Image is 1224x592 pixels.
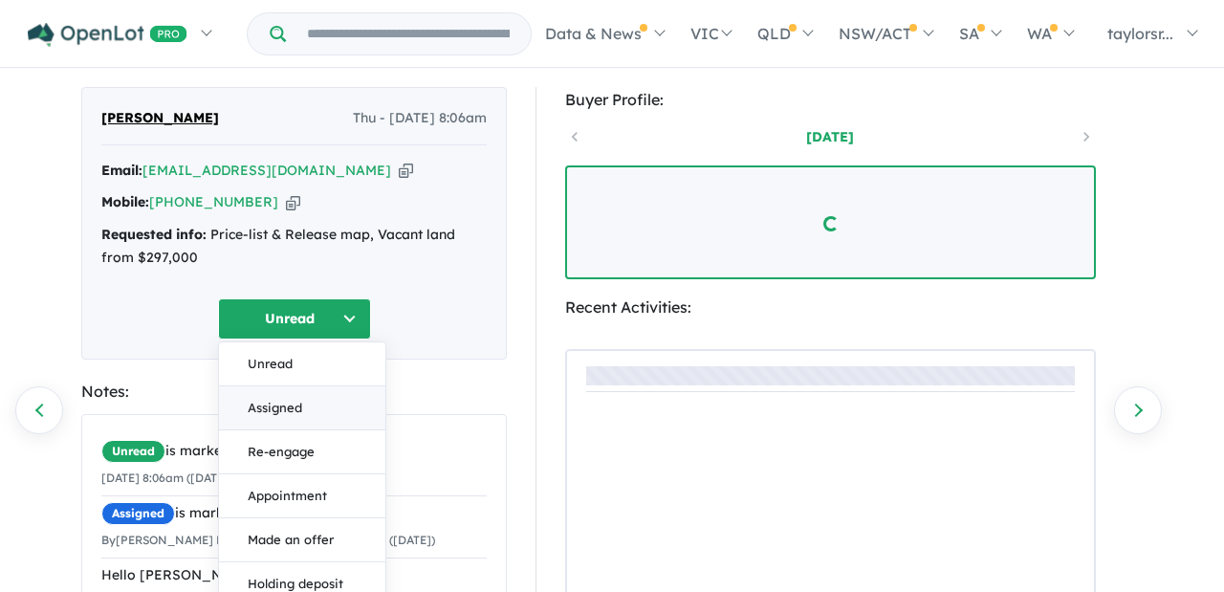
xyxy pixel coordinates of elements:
[219,474,385,518] button: Appointment
[219,518,385,562] button: Made an offer
[101,533,435,547] small: By [PERSON_NAME] Rise Deanside - [DATE] 12:53pm ([DATE])
[28,23,187,47] img: Openlot PRO Logo White
[565,87,1096,113] div: Buyer Profile:
[101,440,165,463] span: Unread
[399,161,413,181] button: Copy
[101,193,149,210] strong: Mobile:
[219,342,385,386] button: Unread
[101,107,219,130] span: [PERSON_NAME]
[565,295,1096,320] div: Recent Activities:
[286,192,300,212] button: Copy
[218,298,371,340] button: Unread
[101,502,175,525] span: Assigned
[353,107,487,130] span: Thu - [DATE] 8:06am
[101,162,142,179] strong: Email:
[101,440,487,463] div: is marked.
[219,430,385,474] button: Re-engage
[101,502,487,525] div: is marked.
[219,386,385,430] button: Assigned
[290,13,527,55] input: Try estate name, suburb, builder or developer
[101,471,232,485] small: [DATE] 8:06am ([DATE])
[749,127,911,146] a: [DATE]
[101,226,207,243] strong: Requested info:
[1107,24,1173,43] span: taylorsr...
[149,193,278,210] a: [PHONE_NUMBER]
[142,162,391,179] a: [EMAIL_ADDRESS][DOMAIN_NAME]
[101,224,487,270] div: Price-list & Release map, Vacant land from $297,000
[81,379,507,405] div: Notes:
